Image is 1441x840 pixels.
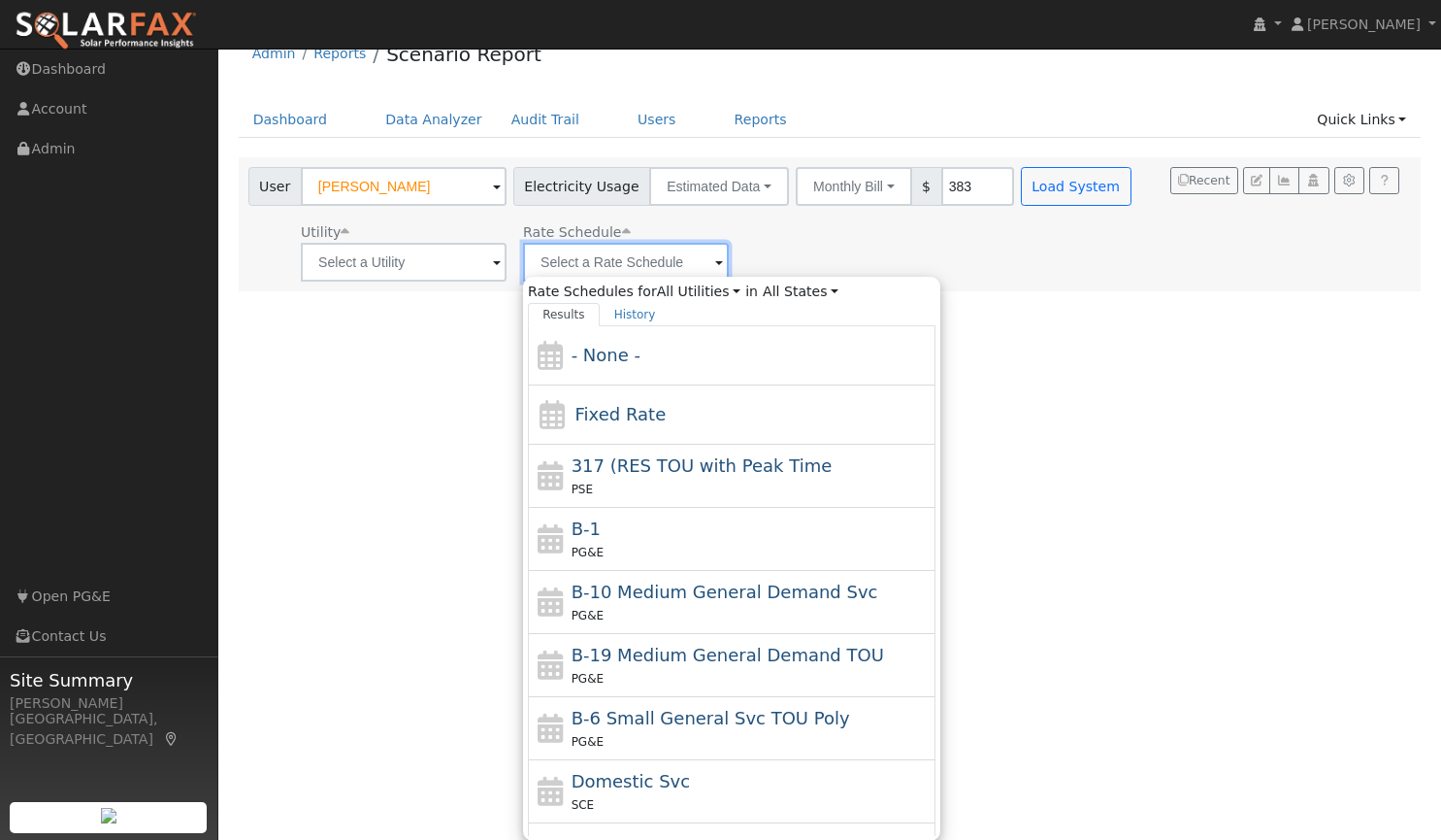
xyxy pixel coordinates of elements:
[371,102,497,138] a: Data Analyzer
[796,167,912,206] button: Monthly Bill
[657,284,741,299] a: All Utilities
[572,771,691,791] span: Domestic Service
[497,102,594,138] a: Audit Trail
[1302,102,1421,138] a: Quick Links
[572,546,604,559] span: PG&E
[1021,167,1131,206] button: Load System
[1269,167,1299,194] button: Multi-Series Graph
[720,102,802,138] a: Reports
[513,167,650,206] span: Electricity Usage
[528,303,600,326] a: Results
[1334,167,1364,194] button: Settings
[10,667,208,693] span: Site Summary
[301,167,507,206] input: Select a User
[649,167,789,206] button: Estimated Data
[239,102,343,138] a: Dashboard
[745,282,935,302] span: in
[386,43,541,66] a: Scenario Report
[313,46,366,61] a: Reports
[301,243,507,282] input: Select a Utility
[252,46,296,61] a: Admin
[163,731,180,747] a: Map
[523,243,729,282] input: Select a Rate Schedule
[15,11,197,51] img: SolarFax
[572,609,604,622] span: PG&E
[572,345,640,365] span: - None -
[10,709,208,750] div: [GEOGRAPHIC_DATA], [GEOGRAPHIC_DATA]
[523,224,630,240] span: Alias: None
[301,222,507,243] div: Utility
[10,693,208,714] div: [PERSON_NAME]
[572,455,833,476] span: 317 (Residential Time of Use with Peak Time Rebate Pilot) - Three Phase
[572,798,595,812] span: SCE
[248,167,302,206] span: User
[1307,17,1421,32] span: [PERSON_NAME]
[600,303,671,326] a: History
[763,282,838,302] a: All States
[911,167,942,206] span: $
[1243,167,1270,194] button: Edit User
[572,735,604,749] span: PG&E
[1369,167,1399,194] a: Help Link
[575,404,667,424] span: Fixed Rate
[572,582,878,602] span: B-10 Medium General Demand Service (Primary Voltage)
[101,808,116,823] img: retrieve
[623,102,691,138] a: Users
[528,282,740,302] span: Rate Schedules for
[1298,167,1328,194] button: Login As
[572,645,884,665] span: B-19 Medium General Demand TOU (Secondary) Mandatory
[572,672,604,686] span: PG&E
[572,519,601,539] span: B-1
[572,708,850,728] span: B-6 Small General Service TOU Poly Phase
[572,483,593,496] span: PSE
[1170,167,1238,194] button: Recent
